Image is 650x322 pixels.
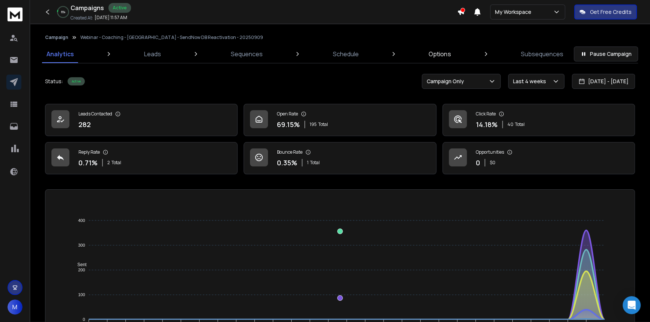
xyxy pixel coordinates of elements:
p: 6 % [61,10,65,14]
a: Leads Contacted282 [45,104,238,136]
p: Subsequences [521,49,563,58]
button: Pause Campaign [574,46,638,61]
p: Leads Contacted [78,111,112,117]
p: Click Rate [476,111,496,117]
button: [DATE] - [DATE] [572,74,635,89]
p: Webinar - Coaching - [GEOGRAPHIC_DATA] - SendNow DB Reactivation - 20250909 [80,34,263,40]
a: Open Rate69.15%195Total [244,104,436,136]
p: Last 4 weeks [513,78,549,85]
a: Leads [140,45,166,63]
p: Created At: [71,15,93,21]
a: Sequences [226,45,267,63]
span: Total [515,121,525,127]
tspan: 200 [78,268,85,272]
p: Campaign Only [427,78,467,85]
p: $ 0 [490,160,495,166]
div: Open Intercom Messenger [623,296,641,314]
span: Total [111,160,121,166]
p: Options [429,49,451,58]
p: Leads [144,49,161,58]
p: 282 [78,119,91,130]
p: Open Rate [277,111,298,117]
a: Click Rate14.18%40Total [442,104,635,136]
p: [DATE] 11:57 AM [95,15,127,21]
span: 2 [107,160,110,166]
button: M [8,300,23,315]
p: Get Free Credits [590,8,632,16]
button: Campaign [45,34,68,40]
a: Analytics [42,45,78,63]
a: Opportunities0$0 [442,142,635,174]
span: Total [310,160,320,166]
a: Reply Rate0.71%2Total [45,142,238,174]
p: Bounce Rate [277,149,302,155]
p: Analytics [47,49,74,58]
a: Options [424,45,455,63]
div: Active [108,3,131,13]
button: Get Free Credits [574,4,637,19]
p: Sequences [231,49,263,58]
p: Status: [45,78,63,85]
h1: Campaigns [71,3,104,12]
p: My Workspace [495,8,534,16]
span: 40 [507,121,513,127]
p: Reply Rate [78,149,100,155]
img: logo [8,7,23,21]
p: Schedule [333,49,359,58]
a: Subsequences [516,45,568,63]
a: Bounce Rate0.35%1Total [244,142,436,174]
span: Sent [72,262,87,267]
a: Schedule [328,45,363,63]
span: Total [318,121,328,127]
p: 69.15 % [277,119,300,130]
tspan: 0 [83,317,85,322]
tspan: 100 [78,292,85,297]
p: 14.18 % [476,119,498,130]
div: Active [68,77,85,85]
tspan: 300 [78,243,85,247]
span: 1 [307,160,308,166]
p: Opportunities [476,149,504,155]
tspan: 400 [78,218,85,223]
p: 0 [476,157,480,168]
span: 195 [310,121,317,127]
p: 0.71 % [78,157,98,168]
p: 0.35 % [277,157,297,168]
